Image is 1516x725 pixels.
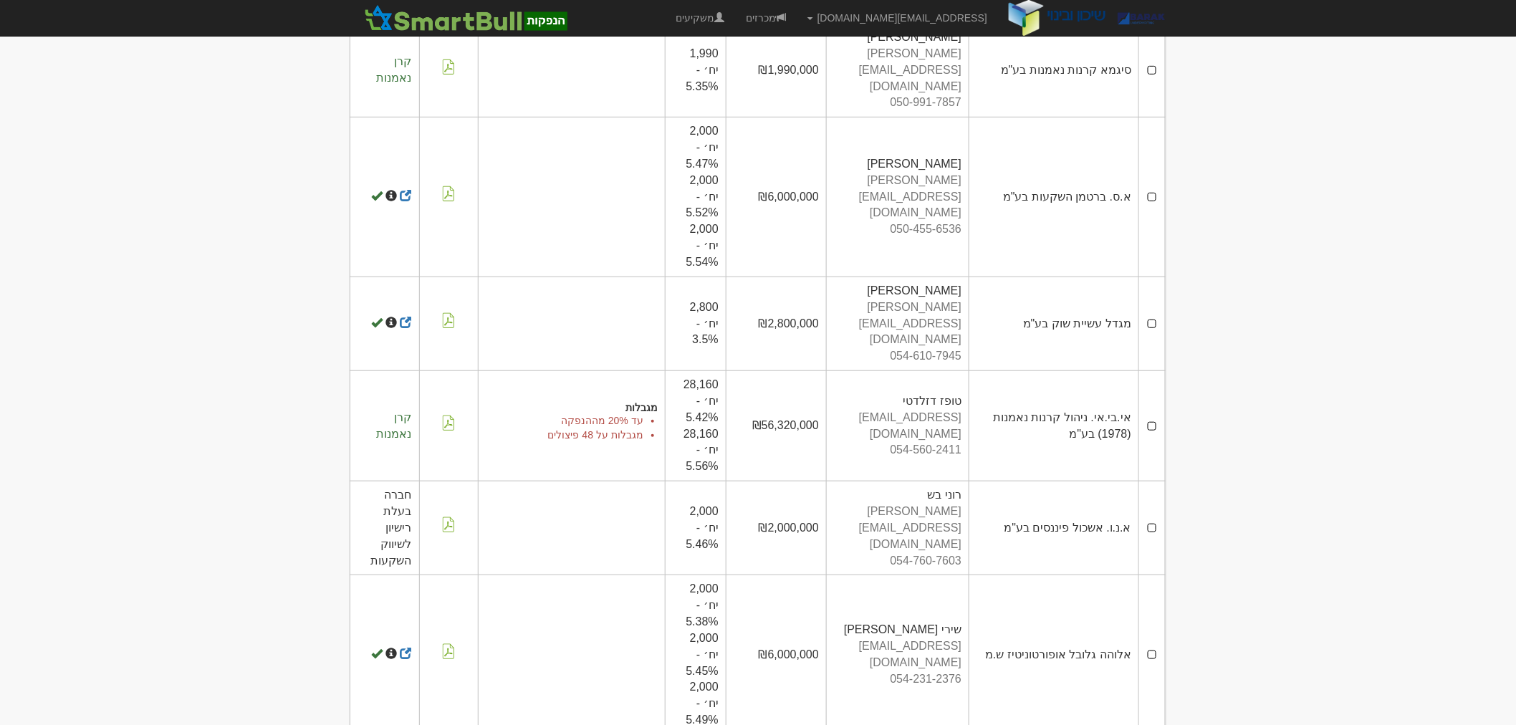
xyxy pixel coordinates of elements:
[441,59,456,75] img: pdf-file-icon.png
[834,29,961,46] div: [PERSON_NAME]
[834,173,961,222] div: [PERSON_NAME][EMAIL_ADDRESS][DOMAIN_NAME]
[441,186,456,201] img: pdf-file-icon.png
[441,416,456,431] img: pdf-file-icon.png
[834,156,961,173] div: [PERSON_NAME]
[834,442,961,458] div: 054-560-2411
[834,299,961,349] div: [PERSON_NAME][EMAIL_ADDRESS][DOMAIN_NAME]
[726,24,826,117] td: ₪1,990,000
[377,411,412,440] span: קרן נאמנות
[686,174,719,219] span: 2,000 יח׳ - 5.52%
[834,671,961,688] div: 054-231-2376
[441,313,456,328] img: pdf-file-icon.png
[486,403,658,413] h5: מגבלות
[834,553,961,570] div: 054-760-7603
[441,517,456,532] img: pdf-file-icon.png
[969,481,1139,575] td: א.נ.ו. אשכול פיננסים בע"מ
[969,117,1139,277] td: א.ס. ברטמן השקעות בע"מ
[686,505,719,550] span: 2,000 יח׳ - 5.46%
[726,277,826,370] td: ₪2,800,000
[686,632,719,677] span: 2,000 יח׳ - 5.45%
[690,301,719,346] span: 2,800 יח׳ - 3.5%
[726,371,826,481] td: ₪56,320,000
[834,283,961,299] div: [PERSON_NAME]
[834,221,961,238] div: 050-455-6536
[726,481,826,575] td: ₪2,000,000
[686,125,719,170] span: 2,000 יח׳ - 5.47%
[686,47,719,92] span: 1,990 יח׳ - 5.35%
[834,410,961,443] div: [EMAIL_ADDRESS][DOMAIN_NAME]
[486,428,643,442] li: מגבלות על 48 פיצולים
[834,487,961,504] div: רוני בש
[969,277,1139,370] td: מגדל עשיית שוק בע"מ
[686,582,719,628] span: 2,000 יח׳ - 5.38%
[834,348,961,365] div: 054-610-7945
[683,378,719,423] span: 28,160 יח׳ - 5.42%
[969,371,1139,481] td: אי.בי.אי. ניהול קרנות נאמנות (1978) בע"מ
[969,24,1139,117] td: סיגמא קרנות נאמנות בע"מ
[834,393,961,410] div: טופז דזלדטי
[686,223,719,268] span: 2,000 יח׳ - 5.54%
[377,55,412,84] span: קרן נאמנות
[371,489,412,566] span: חברה בעלת רישיון לשיווק השקעות
[726,117,826,277] td: ₪6,000,000
[486,413,643,428] li: עד 20% מההנפקה
[834,95,961,111] div: 050-991-7857
[834,622,961,638] div: שירי [PERSON_NAME]
[834,504,961,553] div: [PERSON_NAME][EMAIL_ADDRESS][DOMAIN_NAME]
[360,4,571,32] img: SmartBull Logo
[834,46,961,95] div: [PERSON_NAME][EMAIL_ADDRESS][DOMAIN_NAME]
[834,638,961,671] div: [EMAIL_ADDRESS][DOMAIN_NAME]
[683,428,719,473] span: 28,160 יח׳ - 5.56%
[441,644,456,659] img: pdf-file-icon.png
